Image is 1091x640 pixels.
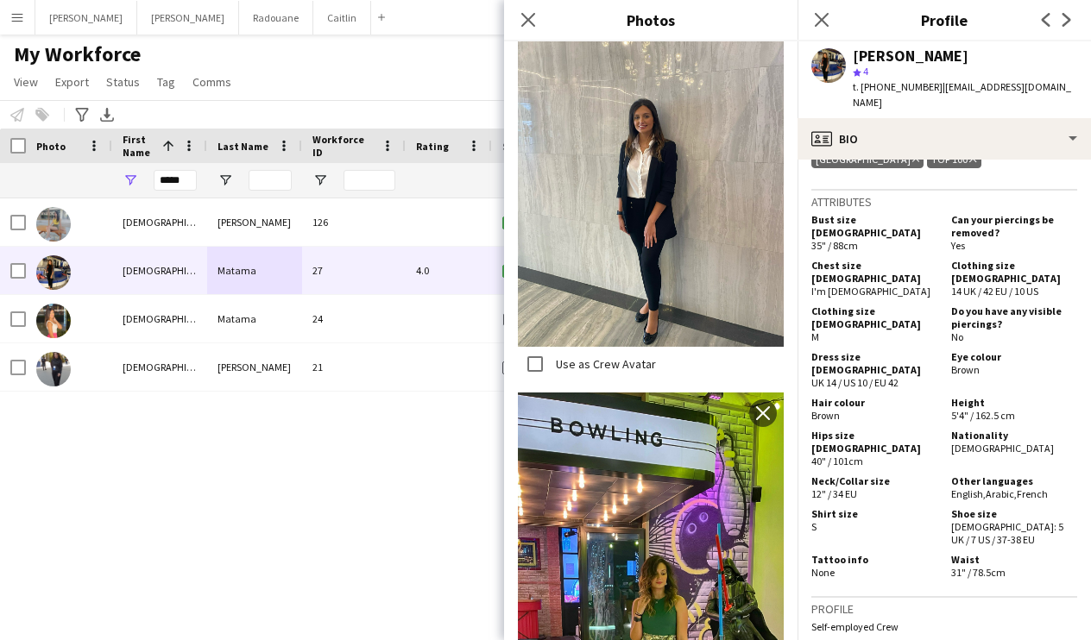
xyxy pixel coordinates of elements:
span: My Workforce [14,41,141,67]
span: S [811,520,817,533]
h5: Shoe size [951,507,1077,520]
div: Matama [207,295,302,342]
h5: Tattoo info [811,553,937,566]
div: [PERSON_NAME] [207,343,302,391]
div: 24 [302,295,406,342]
app-action-btn: Advanced filters [72,104,92,125]
button: Open Filter Menu [218,173,233,188]
a: View [7,71,45,93]
span: Workforce ID [312,133,375,159]
h3: Photos [504,9,798,31]
div: Matama [207,247,302,294]
span: t. [PHONE_NUMBER] [853,80,943,93]
p: Self-employed Crew [811,620,1077,633]
h5: Clothing size [DEMOGRAPHIC_DATA] [811,304,937,330]
div: [DEMOGRAPHIC_DATA] [112,247,207,294]
h5: Dress size [DEMOGRAPHIC_DATA] [811,350,937,376]
span: Last Name [218,140,268,153]
h3: Profile [798,9,1091,31]
span: M [811,330,819,343]
span: 14 UK / 42 EU / 10 US [951,285,1038,298]
span: View [14,74,38,90]
span: 5'4" / 162.5 cm [951,409,1015,422]
span: Photo [36,140,66,153]
div: Top 100 [927,150,981,168]
span: Suspended [502,313,563,326]
div: 4.0 [406,247,492,294]
h5: Chest size [DEMOGRAPHIC_DATA] [811,259,937,285]
span: 40" / 101cm [811,455,863,467]
span: Brown [811,409,840,422]
span: Active [502,216,556,229]
h5: Do you have any visible piercings? [951,304,1077,330]
h5: Neck/Collar size [811,474,937,487]
span: [DEMOGRAPHIC_DATA] [951,442,1054,455]
h5: Other languages [951,474,1077,487]
img: Rasha Hanoun [36,352,71,386]
span: Rating [416,140,449,153]
h5: Nationality [951,429,1077,442]
h5: Hips size [DEMOGRAPHIC_DATA] [811,429,937,455]
div: 27 [302,247,406,294]
span: Export [55,74,89,90]
input: Workforce ID Filter Input [344,170,395,191]
span: First Name [123,133,155,159]
div: [DEMOGRAPHIC_DATA] [112,198,207,246]
button: Open Filter Menu [123,173,138,188]
img: Rasha Matama [36,255,71,290]
span: Status [106,74,140,90]
button: [PERSON_NAME] [137,1,239,35]
div: [DEMOGRAPHIC_DATA] [112,295,207,342]
h5: Height [951,396,1077,409]
a: Tag [150,71,182,93]
span: Comms [192,74,231,90]
span: Yes [951,239,965,252]
app-action-btn: Export XLSX [97,104,117,125]
button: [PERSON_NAME] [35,1,137,35]
span: Brown [951,363,980,376]
a: Export [48,71,96,93]
h5: Waist [951,553,1077,566]
span: 35" / 88cm [811,239,858,252]
img: Rasha Matama [36,304,71,338]
span: [DEMOGRAPHIC_DATA]: 5 UK / 7 US / 37-38 EU [951,520,1063,546]
label: Use as Crew Avatar [552,356,656,372]
img: Rasha Elshabrawy [36,207,71,242]
h5: Clothing size [DEMOGRAPHIC_DATA] [951,259,1077,285]
span: None [811,566,835,579]
button: Caitlin [313,1,371,35]
h5: Can your piercings be removed? [951,213,1077,239]
span: UK 14 / US 10 / EU 42 [811,376,899,389]
span: Status [502,140,536,153]
div: Bio [798,118,1091,160]
span: 12" / 34 EU [811,487,857,500]
span: 4 [863,65,868,78]
h5: Hair colour [811,396,937,409]
span: French [1017,487,1048,500]
span: 31" / 78.5cm [951,566,1006,579]
a: Status [99,71,147,93]
a: Comms [186,71,238,93]
div: 21 [302,343,406,391]
span: Active [502,265,556,278]
span: No [951,330,963,343]
span: Tag [157,74,175,90]
div: [PERSON_NAME] [207,198,302,246]
button: Open Filter Menu [502,173,518,188]
div: [GEOGRAPHIC_DATA] [811,150,924,168]
div: [PERSON_NAME] [853,48,968,64]
div: 126 [302,198,406,246]
button: Radouane [239,1,313,35]
span: | [EMAIL_ADDRESS][DOMAIN_NAME] [853,80,1071,109]
span: English , [951,487,986,500]
button: Open Filter Menu [312,173,328,188]
h5: Shirt size [811,507,937,520]
h5: Bust size [DEMOGRAPHIC_DATA] [811,213,937,239]
h3: Profile [811,601,1077,617]
h5: Eye colour [951,350,1077,363]
span: Arabic , [986,487,1017,500]
input: Last Name Filter Input [249,170,292,191]
h3: Attributes [811,194,1077,210]
div: [DEMOGRAPHIC_DATA] [112,343,207,391]
span: Declined [502,361,556,374]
